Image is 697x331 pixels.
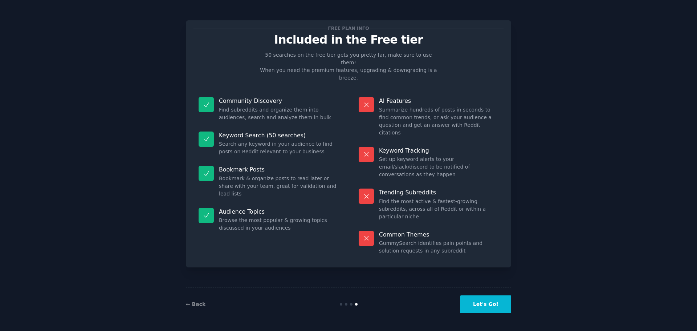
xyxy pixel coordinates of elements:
button: Let's Go! [460,295,511,313]
dd: GummySearch identifies pain points and solution requests in any subreddit [379,239,498,255]
dd: Browse the most popular & growing topics discussed in your audiences [219,217,338,232]
dd: Bookmark & organize posts to read later or share with your team, great for validation and lead lists [219,175,338,198]
p: Keyword Search (50 searches) [219,132,338,139]
dd: Find subreddits and organize them into audiences, search and analyze them in bulk [219,106,338,121]
p: AI Features [379,97,498,105]
span: Free plan info [327,24,370,32]
a: ← Back [186,301,205,307]
dd: Summarize hundreds of posts in seconds to find common trends, or ask your audience a question and... [379,106,498,137]
dd: Find the most active & fastest-growing subreddits, across all of Reddit or within a particular niche [379,198,498,221]
p: Community Discovery [219,97,338,105]
p: Keyword Tracking [379,147,498,154]
p: Common Themes [379,231,498,238]
p: Audience Topics [219,208,338,215]
p: 50 searches on the free tier gets you pretty far, make sure to use them! When you need the premiu... [257,51,440,82]
p: Bookmark Posts [219,166,338,173]
p: Included in the Free tier [193,33,504,46]
dd: Search any keyword in your audience to find posts on Reddit relevant to your business [219,140,338,156]
p: Trending Subreddits [379,189,498,196]
dd: Set up keyword alerts to your email/slack/discord to be notified of conversations as they happen [379,156,498,178]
